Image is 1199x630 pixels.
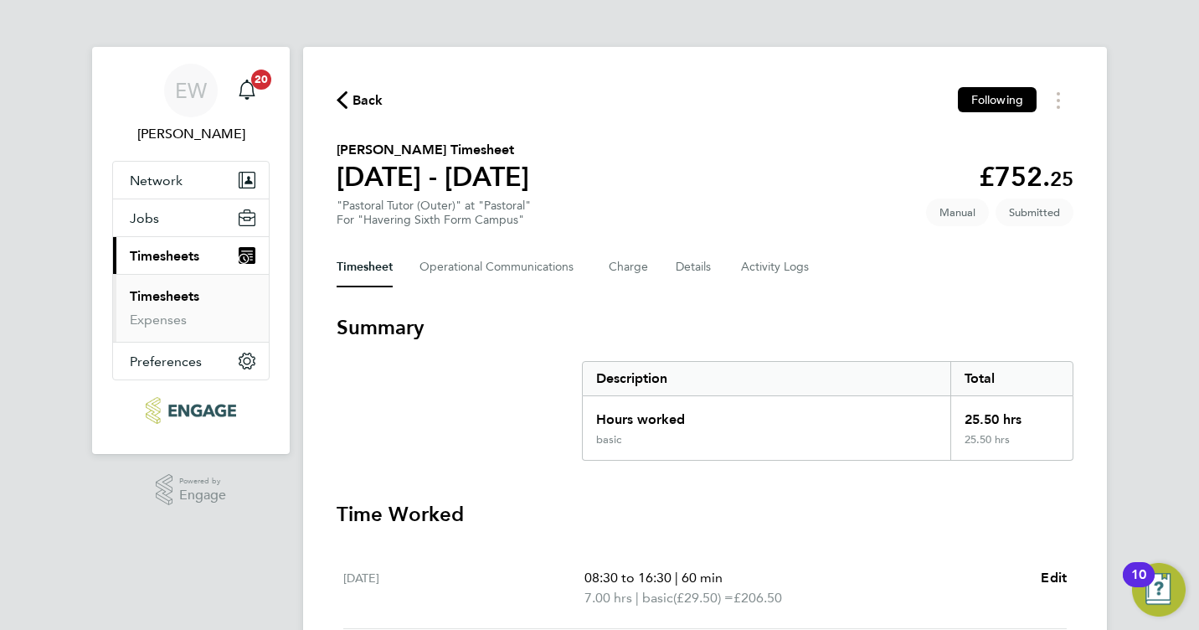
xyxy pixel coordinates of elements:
div: 10 [1131,575,1146,596]
a: Powered byEngage [156,474,227,506]
span: Network [130,173,183,188]
span: 25 [1050,167,1073,191]
a: Edit [1041,568,1067,588]
h2: [PERSON_NAME] Timesheet [337,140,529,160]
a: Expenses [130,312,187,328]
h1: [DATE] - [DATE] [337,160,529,194]
span: 08:30 to 16:30 [584,570,672,586]
button: Following [958,87,1037,112]
span: This timesheet is Submitted. [996,199,1073,226]
span: 60 min [682,570,723,586]
img: ncclondon-logo-retina.png [146,397,235,424]
span: | [675,570,678,586]
div: Hours worked [583,396,950,433]
button: Charge [609,247,649,287]
a: Timesheets [130,288,199,304]
span: Following [971,92,1023,107]
span: basic [642,588,673,608]
button: Preferences [113,343,269,380]
span: Preferences [130,354,202,369]
span: This timesheet was manually created. [926,199,989,226]
a: Go to home page [112,397,270,424]
a: EW[PERSON_NAME] [112,64,270,144]
a: 20 [230,64,264,117]
div: [DATE] [343,568,584,608]
div: For "Havering Sixth Form Campus" [337,213,531,227]
button: Timesheets Menu [1043,87,1073,113]
span: | [636,590,639,606]
span: Back [352,90,383,111]
button: Details [676,247,714,287]
span: (£29.50) = [673,590,733,606]
div: "Pastoral Tutor (Outer)" at "Pastoral" [337,199,531,227]
nav: Main navigation [92,47,290,454]
span: Engage [179,488,226,503]
span: Edit [1041,570,1067,586]
button: Jobs [113,199,269,236]
span: Timesheets [130,248,199,264]
span: 7.00 hrs [584,590,632,606]
span: Emma Wood [112,124,270,144]
div: basic [596,433,621,447]
span: Jobs [130,210,159,226]
div: Timesheets [113,274,269,342]
span: £206.50 [733,590,782,606]
div: 25.50 hrs [950,433,1073,460]
span: EW [175,80,207,101]
button: Timesheet [337,247,393,287]
button: Activity Logs [741,247,811,287]
h3: Time Worked [337,501,1073,528]
button: Timesheets [113,237,269,274]
span: 20 [251,70,271,90]
button: Operational Communications [419,247,582,287]
button: Back [337,90,383,111]
div: Total [950,362,1073,395]
button: Open Resource Center, 10 new notifications [1132,563,1186,617]
div: 25.50 hrs [950,396,1073,433]
button: Network [113,162,269,199]
h3: Summary [337,314,1073,341]
span: Powered by [179,474,226,488]
div: Summary [582,361,1073,461]
app-decimal: £752. [979,161,1073,193]
div: Description [583,362,950,395]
